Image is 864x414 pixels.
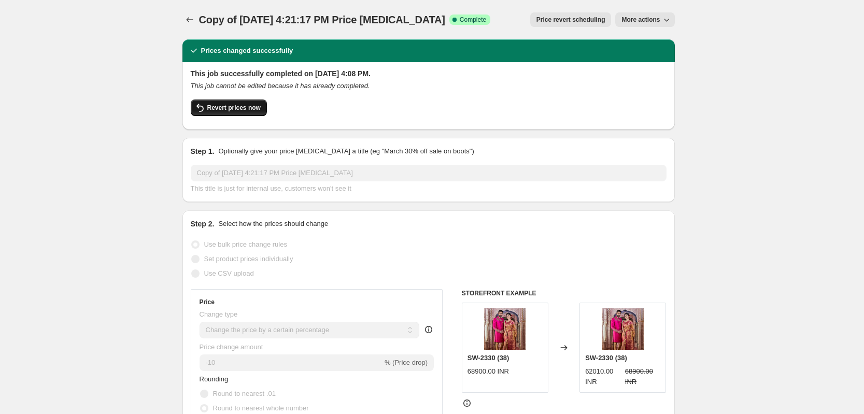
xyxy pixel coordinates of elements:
[200,343,263,351] span: Price change amount
[200,354,383,371] input: -15
[200,310,238,318] span: Change type
[182,12,197,27] button: Price change jobs
[191,68,667,79] h2: This job successfully completed on [DATE] 4:08 PM.
[462,289,667,297] h6: STOREFRONT EXAMPLE
[423,324,434,335] div: help
[218,219,328,229] p: Select how the prices should change
[199,14,445,25] span: Copy of [DATE] 4:21:17 PM Price [MEDICAL_DATA]
[191,219,215,229] h2: Step 2.
[530,12,612,27] button: Price revert scheduling
[200,375,229,383] span: Rounding
[218,146,474,156] p: Optionally give your price [MEDICAL_DATA] a title (eg "March 30% off sale on boots")
[213,404,309,412] span: Round to nearest whole number
[191,82,370,90] i: This job cannot be edited because it has already completed.
[191,165,667,181] input: 30% off holiday sale
[625,366,661,387] strike: 68900.00 INR
[191,99,267,116] button: Revert prices now
[585,354,627,362] span: SW-2330 (38)
[484,308,526,350] img: BhasinBrothers05thSept2018_6790_80x.jpg
[204,255,293,263] span: Set product prices individually
[207,104,261,112] span: Revert prices now
[585,366,621,387] div: 62010.00 INR
[213,390,276,397] span: Round to nearest .01
[191,184,351,192] span: This title is just for internal use, customers won't see it
[536,16,605,24] span: Price revert scheduling
[204,269,254,277] span: Use CSV upload
[460,16,486,24] span: Complete
[468,366,509,377] div: 68900.00 INR
[204,240,287,248] span: Use bulk price change rules
[621,16,660,24] span: More actions
[602,308,644,350] img: BhasinBrothers05thSept2018_6790_80x.jpg
[468,354,509,362] span: SW-2330 (38)
[615,12,674,27] button: More actions
[191,146,215,156] h2: Step 1.
[200,298,215,306] h3: Price
[201,46,293,56] h2: Prices changed successfully
[385,359,428,366] span: % (Price drop)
